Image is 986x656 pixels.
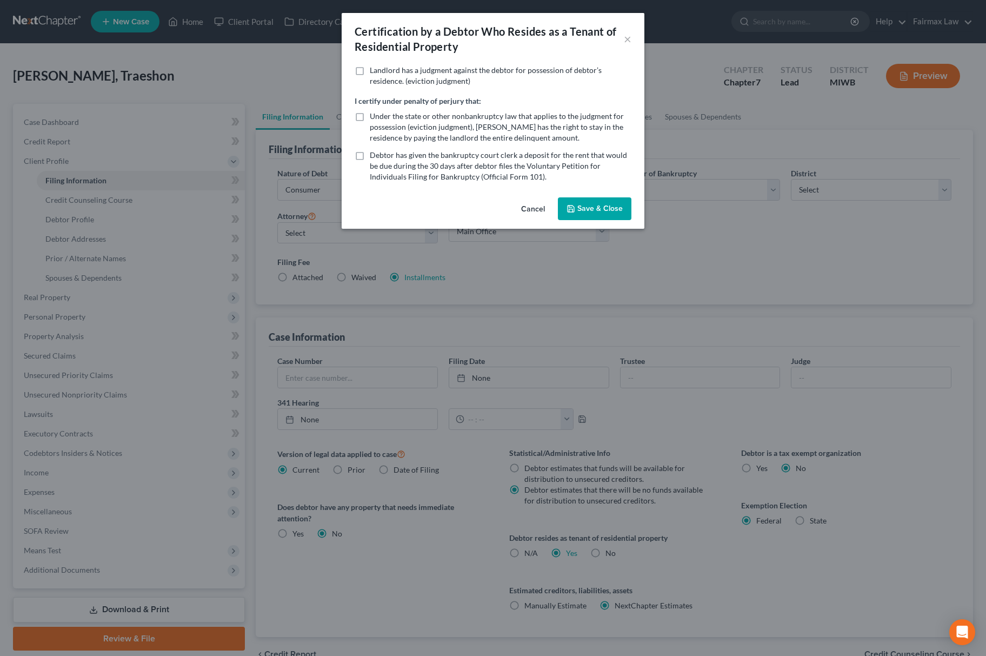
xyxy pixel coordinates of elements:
div: Open Intercom Messenger [949,619,975,645]
span: Debtor has given the bankruptcy court clerk a deposit for the rent that would be due during the 3... [370,150,627,181]
div: Certification by a Debtor Who Resides as a Tenant of Residential Property [355,24,624,54]
label: I certify under penalty of perjury that: [355,95,481,107]
button: Cancel [512,198,554,220]
span: Landlord has a judgment against the debtor for possession of debtor’s residence. (eviction judgment) [370,65,602,85]
span: Under the state or other nonbankruptcy law that applies to the judgment for possession (eviction ... [370,111,624,142]
button: × [624,32,631,45]
button: Save & Close [558,197,631,220]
